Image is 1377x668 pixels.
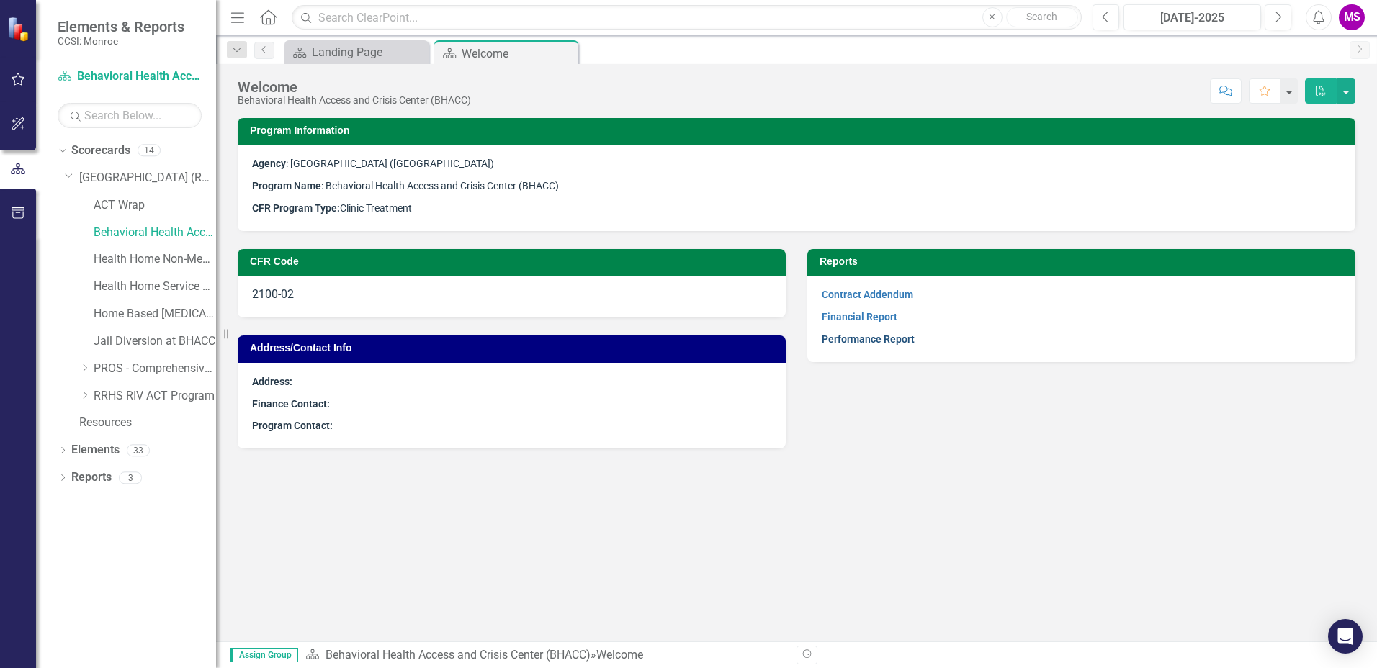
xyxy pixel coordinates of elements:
[230,648,298,662] span: Assign Group
[138,145,161,157] div: 14
[252,180,321,191] strong: Program Name
[71,469,112,486] a: Reports
[79,170,216,186] a: [GEOGRAPHIC_DATA] (RRH)
[94,306,216,322] a: Home Based [MEDICAL_DATA]
[596,648,643,662] div: Welcome
[1328,619,1363,654] div: Open Intercom Messenger
[250,256,779,267] h3: CFR Code
[1129,9,1256,27] div: [DATE]-2025
[94,361,216,377] a: PROS - Comprehensive with Clinic
[94,333,216,350] a: Jail Diversion at BHACC
[94,197,216,214] a: ACT Wrap
[58,68,202,85] a: Behavioral Health Access and Crisis Center (BHACC)
[822,289,913,300] a: Contract Addendum
[312,43,425,61] div: Landing Page
[71,143,130,159] a: Scorecards
[252,398,330,410] strong: Finance Contact:
[252,180,559,191] span: : Behavioral Health Access and Crisis Center (BHACC)
[822,311,897,322] a: Financial Report
[252,202,412,214] span: Clinic Treatment
[326,648,591,662] a: Behavioral Health Access and Crisis Center (BHACC)
[292,5,1082,30] input: Search ClearPoint...
[58,35,184,47] small: CCSI: Monroe
[71,442,120,459] a: Elements
[250,125,1348,136] h3: Program Information
[305,647,786,664] div: »
[252,158,286,169] strong: Agency
[462,45,575,63] div: Welcome
[238,79,471,95] div: Welcome
[79,415,216,431] a: Resources
[252,158,494,169] span: : [GEOGRAPHIC_DATA] ([GEOGRAPHIC_DATA])
[58,18,184,35] span: Elements & Reports
[252,202,340,214] strong: CFR Program Type:
[252,287,294,301] span: 2100-02
[1123,4,1261,30] button: [DATE]-2025
[252,376,292,387] strong: Address:
[238,95,471,106] div: Behavioral Health Access and Crisis Center (BHACC)
[119,471,142,484] div: 3
[822,333,915,345] a: Performance Report
[252,420,333,431] strong: Program Contact:
[94,279,216,295] a: Health Home Service Dollars
[94,225,216,241] a: Behavioral Health Access and Crisis Center (BHACC)
[94,388,216,405] a: RRHS RIV ACT Program
[1006,7,1078,27] button: Search
[94,251,216,268] a: Health Home Non-Medicaid Care Management
[820,256,1348,267] h3: Reports
[250,343,779,353] h3: Address/Contact Info
[288,43,425,61] a: Landing Page
[127,444,150,456] div: 33
[58,103,202,128] input: Search Below...
[1026,11,1057,22] span: Search
[7,17,32,42] img: ClearPoint Strategy
[1339,4,1365,30] button: MS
